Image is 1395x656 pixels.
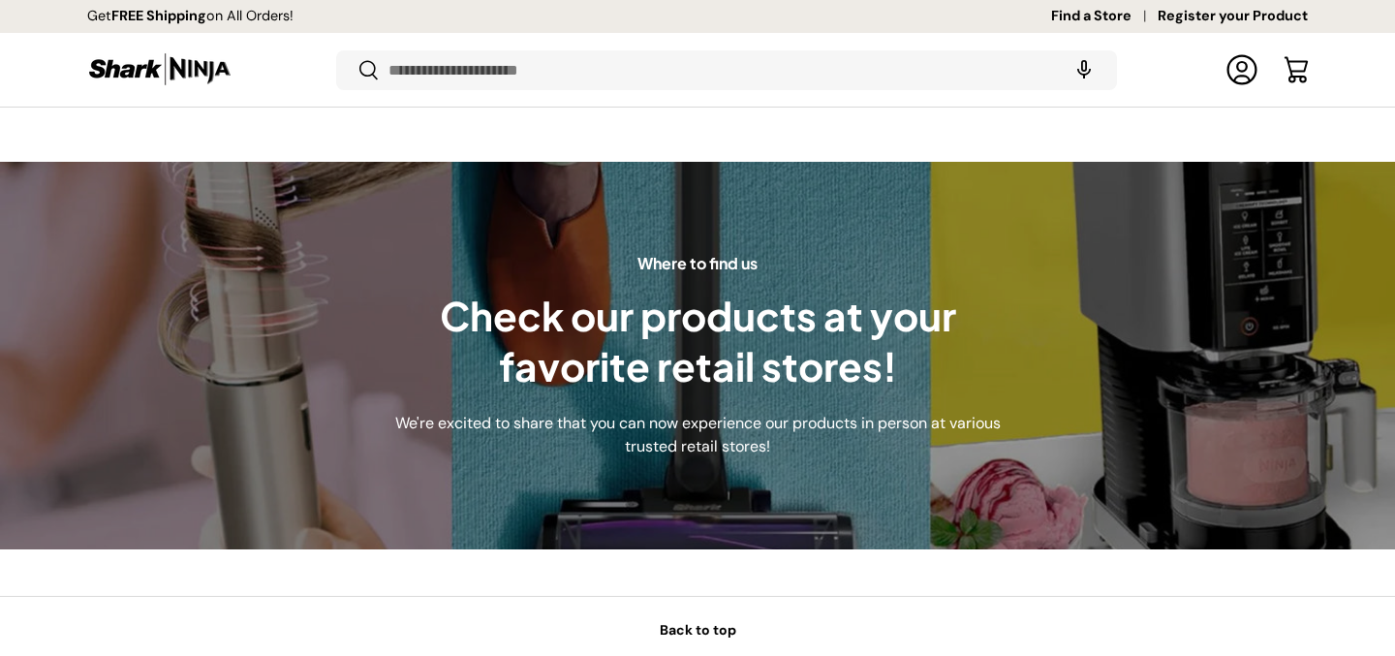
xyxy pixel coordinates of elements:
p: Where to find us [392,252,1003,275]
p: We're excited to share that you can now experience our products in person at various trusted reta... [392,412,1003,458]
a: Find a Store [1051,6,1158,27]
h1: Check our products at your favorite retail stores! [392,291,1003,392]
a: Register your Product [1158,6,1308,27]
speech-search-button: Search by voice [1053,48,1115,91]
img: Shark Ninja Philippines [87,50,232,88]
strong: FREE Shipping [111,7,206,24]
p: Get on All Orders! [87,6,294,27]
